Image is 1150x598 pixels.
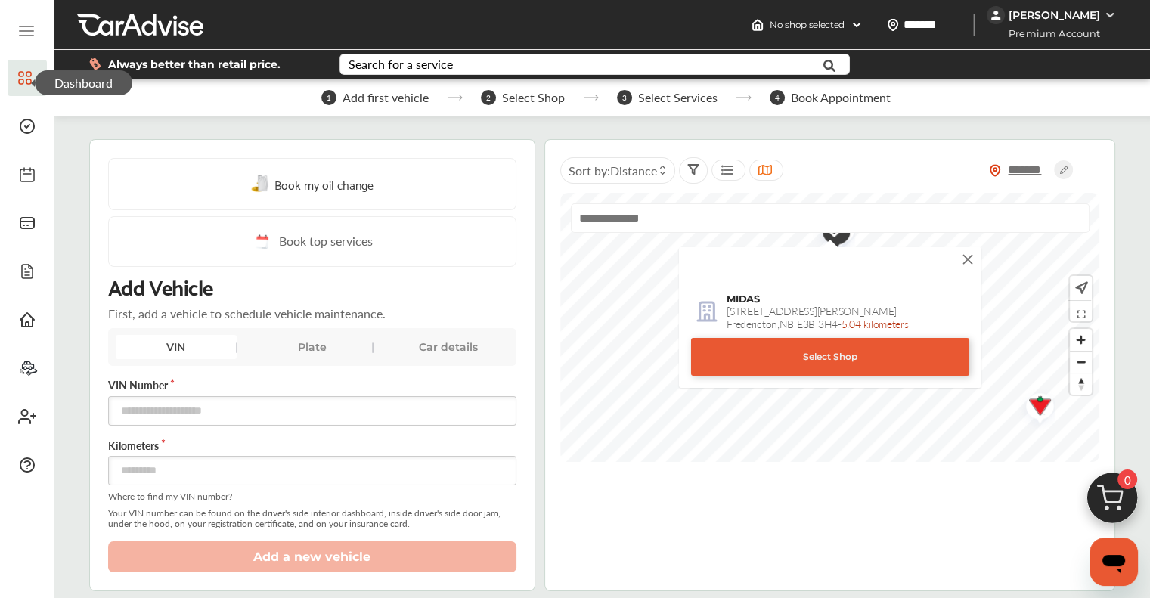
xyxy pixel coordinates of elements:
img: recenter.ce011a49.svg [1072,280,1088,296]
img: stepper-arrow.e24c07c6.svg [583,95,599,101]
span: Select Shop [502,91,565,104]
img: jVpblrzwTbfkPYzPPzSLxeg0AAAAASUVORK5CYII= [987,6,1005,24]
span: Book Appointment [791,91,891,104]
span: Add first vehicle [343,91,429,104]
img: oil-change.e5047c97.svg [251,175,271,194]
img: location_vector.a44bc228.svg [887,19,899,31]
span: Your VIN number can be found on the driver's side interior dashboard, inside driver's side door j... [108,508,516,529]
span: 0 [1117,469,1137,489]
span: 5.04 kilometers [841,316,908,331]
span: Zoom out [1070,352,1092,373]
img: close-icon.bf49430b.svg [959,251,976,268]
div: Search for a service [349,58,453,70]
img: stepper-arrow.e24c07c6.svg [736,95,752,101]
span: Book top services [279,232,373,251]
button: Reset bearing to north [1070,373,1092,395]
div: VIN [116,335,237,359]
div: Plate [252,335,373,359]
span: Sort by : [569,162,657,179]
div: Select Shop [691,338,969,376]
img: cart_icon.3d0951e8.svg [1076,466,1148,538]
button: Zoom in [1070,329,1092,351]
label: VIN Number [108,377,516,392]
label: Kilometers [108,438,516,453]
img: dollor_label_vector.a70140d1.svg [89,57,101,70]
img: logo-canadian-tire.png [1015,385,1055,430]
span: No shop selected [770,19,845,31]
span: MIDAS [727,293,760,305]
span: Select Services [638,91,718,104]
a: Book my oil change [251,174,374,194]
span: 3 [617,90,632,105]
img: header-home-logo.8d720a4f.svg [752,19,764,31]
img: stepper-arrow.e24c07c6.svg [447,95,463,101]
img: empty_shop_logo.394c5474.svg [695,299,719,324]
span: 1 [321,90,336,105]
img: header-down-arrow.9dd2ce7d.svg [851,19,863,31]
span: Always better than retail price. [108,59,281,70]
span: Premium Account [988,26,1111,42]
span: Distance [610,162,657,179]
span: Where to find my VIN number? [108,491,516,502]
div: Car details [388,335,509,359]
img: location_vector_orange.38f05af8.svg [989,164,1001,177]
span: 4 [770,90,785,105]
span: [STREET_ADDRESS][PERSON_NAME] [727,303,897,318]
canvas: Map [560,193,1100,462]
span: 2 [481,90,496,105]
span: Reset bearing to north [1070,373,1092,395]
iframe: Button to launch messaging window [1090,538,1138,586]
a: Book top services [108,216,516,267]
span: Book my oil change [274,174,374,194]
span: Fredericton , NB E3B 3H4 - [727,316,908,331]
div: Map marker [1015,385,1052,430]
button: Zoom out [1070,351,1092,373]
img: cal_icon.0803b883.svg [252,232,271,251]
p: Add Vehicle [108,273,213,299]
img: header-divider.bc55588e.svg [973,14,975,36]
div: [PERSON_NAME] [1009,8,1100,22]
span: Dashboard [35,70,132,95]
p: First, add a vehicle to schedule vehicle maintenance. [108,305,386,322]
img: WGsFRI8htEPBVLJbROoPRyZpYNWhNONpIPPETTm6eUC0GeLEiAAAAAElFTkSuQmCC [1104,9,1116,21]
